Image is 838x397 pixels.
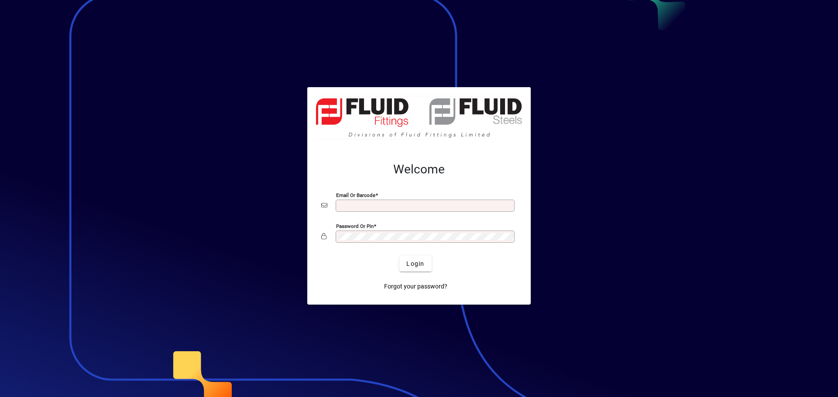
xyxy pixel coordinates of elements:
a: Forgot your password? [381,278,451,294]
button: Login [399,256,431,271]
mat-label: Password or Pin [336,223,374,229]
mat-label: Email or Barcode [336,192,375,198]
span: Forgot your password? [384,282,447,291]
h2: Welcome [321,162,517,177]
span: Login [406,259,424,268]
